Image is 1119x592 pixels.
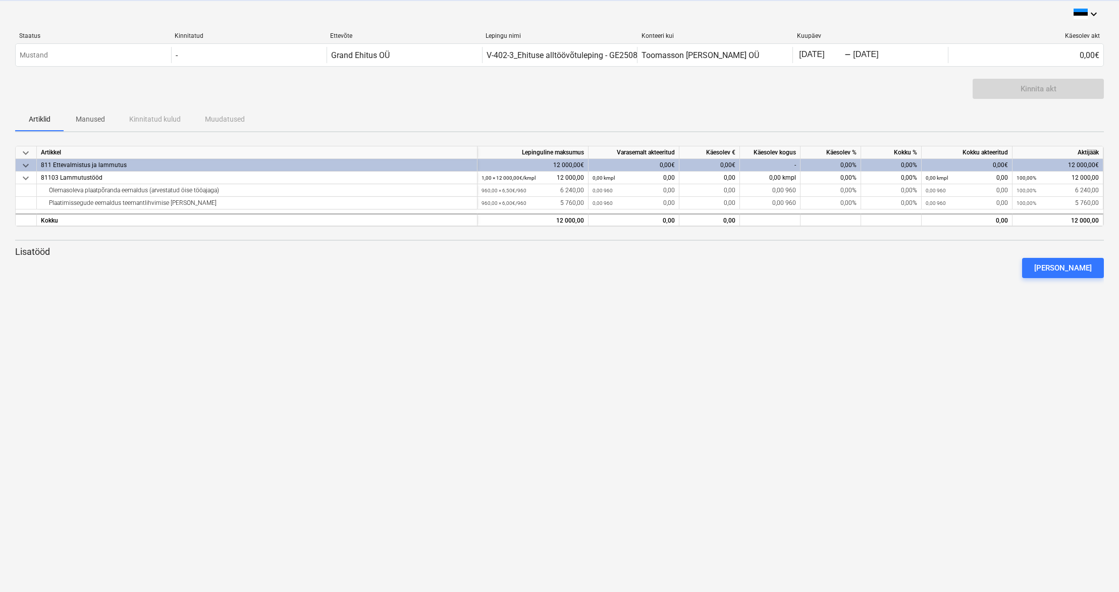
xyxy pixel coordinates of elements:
[593,214,675,227] div: 0,00
[593,175,615,181] small: 0,00 kmpl
[482,172,584,184] div: 12 000,00
[861,184,922,197] div: 0,00%
[593,184,675,197] div: 0,00
[41,184,473,197] div: Olemasoleva plaatpõranda eemaldus (arvestatud öise tööajaga)
[679,184,740,197] div: 0,00
[41,172,473,184] div: 81103 Lammutustööd
[482,214,584,227] div: 12 000,00
[801,172,861,184] div: 0,00%
[926,172,1008,184] div: 0,00
[593,200,613,206] small: 0,00 960
[41,159,473,172] div: 811 Ettevalmistus ja lammutus
[801,159,861,172] div: 0,00%
[1088,8,1100,20] i: keyboard_arrow_down
[740,197,801,209] div: 0,00 960
[1022,258,1104,278] button: [PERSON_NAME]
[482,197,584,209] div: 5 760,00
[740,184,801,197] div: 0,00 960
[740,172,801,184] div: 0,00 kmpl
[1017,197,1099,209] div: 5 760,00
[844,52,851,58] div: -
[679,197,740,209] div: 0,00
[801,184,861,197] div: 0,00%
[330,32,477,39] div: Ettevõte
[926,197,1008,209] div: 0,00
[861,146,922,159] div: Kokku %
[679,159,740,172] div: 0,00€
[482,175,536,181] small: 1,00 × 12 000,00€ / kmpl
[20,147,32,159] span: keyboard_arrow_down
[797,32,944,39] div: Kuupäev
[922,213,1013,226] div: 0,00
[20,159,32,172] span: keyboard_arrow_down
[926,184,1008,197] div: 0,00
[1034,261,1092,275] div: [PERSON_NAME]
[482,188,526,193] small: 960,00 × 6,50€ / 960
[593,172,675,184] div: 0,00
[176,50,178,60] div: -
[76,114,105,125] p: Manused
[1017,175,1036,181] small: 100,00%
[593,197,675,209] div: 0,00
[922,146,1013,159] div: Kokku akteeritud
[801,197,861,209] div: 0,00%
[1017,200,1036,206] small: 100,00%
[19,32,167,39] div: Staatus
[1013,159,1103,172] div: 12 000,00€
[482,200,526,206] small: 960,00 × 6,00€ / 960
[37,146,477,159] div: Artikkel
[487,50,658,60] div: V-402-3_Ehituse alltöövõtuleping - GE2508AL-02
[486,32,633,39] div: Lepingu nimi
[1017,188,1036,193] small: 100,00%
[740,159,801,172] div: -
[1013,146,1103,159] div: Aktijääk
[20,50,48,61] p: Mustand
[851,48,898,62] input: Lõpp
[926,188,946,193] small: 0,00 960
[589,159,679,172] div: 0,00€
[1017,172,1099,184] div: 12 000,00
[740,146,801,159] div: Käesolev kogus
[926,200,946,206] small: 0,00 960
[861,159,922,172] div: 0,00%
[331,50,390,60] div: Grand Ehitus OÜ
[797,48,844,62] input: Algus
[948,47,1103,63] div: 0,00€
[15,246,1104,258] p: Lisatööd
[679,146,740,159] div: Käesolev €
[952,32,1100,39] div: Käesolev akt
[477,159,589,172] div: 12 000,00€
[593,188,613,193] small: 0,00 960
[20,172,32,184] span: keyboard_arrow_down
[37,213,477,226] div: Kokku
[801,146,861,159] div: Käesolev %
[175,32,322,39] div: Kinnitatud
[642,50,759,60] div: Toomasson [PERSON_NAME] OÜ
[679,213,740,226] div: 0,00
[477,146,589,159] div: Lepinguline maksumus
[482,184,584,197] div: 6 240,00
[41,197,473,209] div: Plaatimissegude eemaldus teemantlihvimise [PERSON_NAME]
[679,172,740,184] div: 0,00
[589,146,679,159] div: Varasemalt akteeritud
[926,175,948,181] small: 0,00 kmpl
[642,32,789,39] div: Konteeri kui
[1017,184,1099,197] div: 6 240,00
[861,197,922,209] div: 0,00%
[861,172,922,184] div: 0,00%
[922,159,1013,172] div: 0,00€
[27,114,51,125] p: Artiklid
[1017,214,1099,227] div: 12 000,00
